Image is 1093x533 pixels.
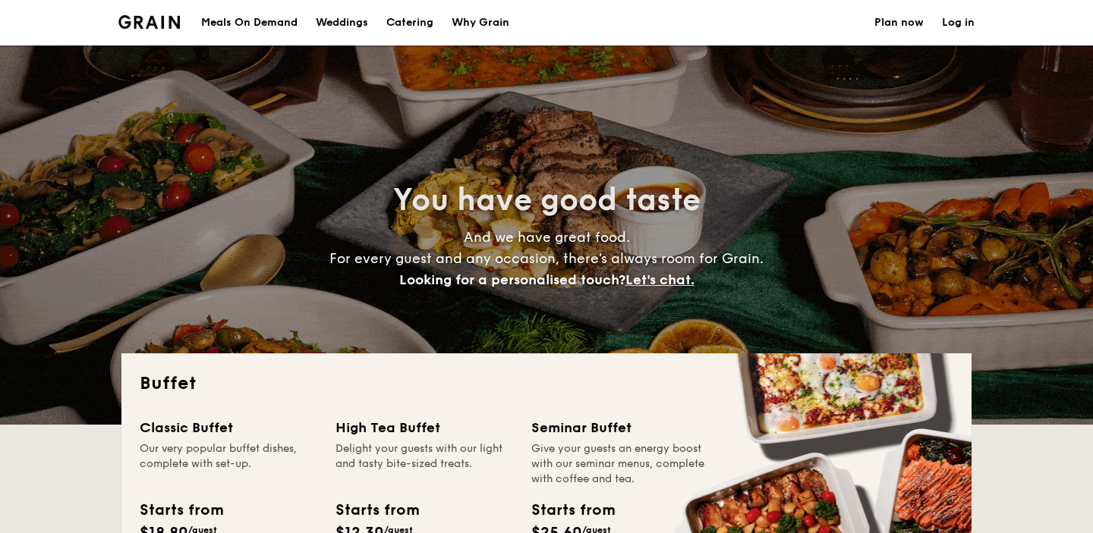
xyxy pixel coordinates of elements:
div: High Tea Buffet [335,417,513,438]
span: You have good taste [393,182,701,218]
a: Logotype [118,15,180,29]
div: Starts from [335,499,418,522]
div: Our very popular buffet dishes, complete with set-up. [140,441,317,487]
div: Starts from [140,499,222,522]
span: Looking for a personalised touch? [399,271,625,288]
img: Grain [118,15,180,29]
div: Seminar Buffet [531,417,709,438]
div: Delight your guests with our light and tasty bite-sized treats. [335,441,513,487]
span: And we have great food. For every guest and any occasion, there’s always room for Grain. [329,229,764,288]
div: Give your guests an energy boost with our seminar menus, complete with coffee and tea. [531,441,709,487]
h2: Buffet [140,372,953,396]
div: Starts from [531,499,614,522]
span: Let's chat. [625,271,695,288]
div: Classic Buffet [140,417,317,438]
